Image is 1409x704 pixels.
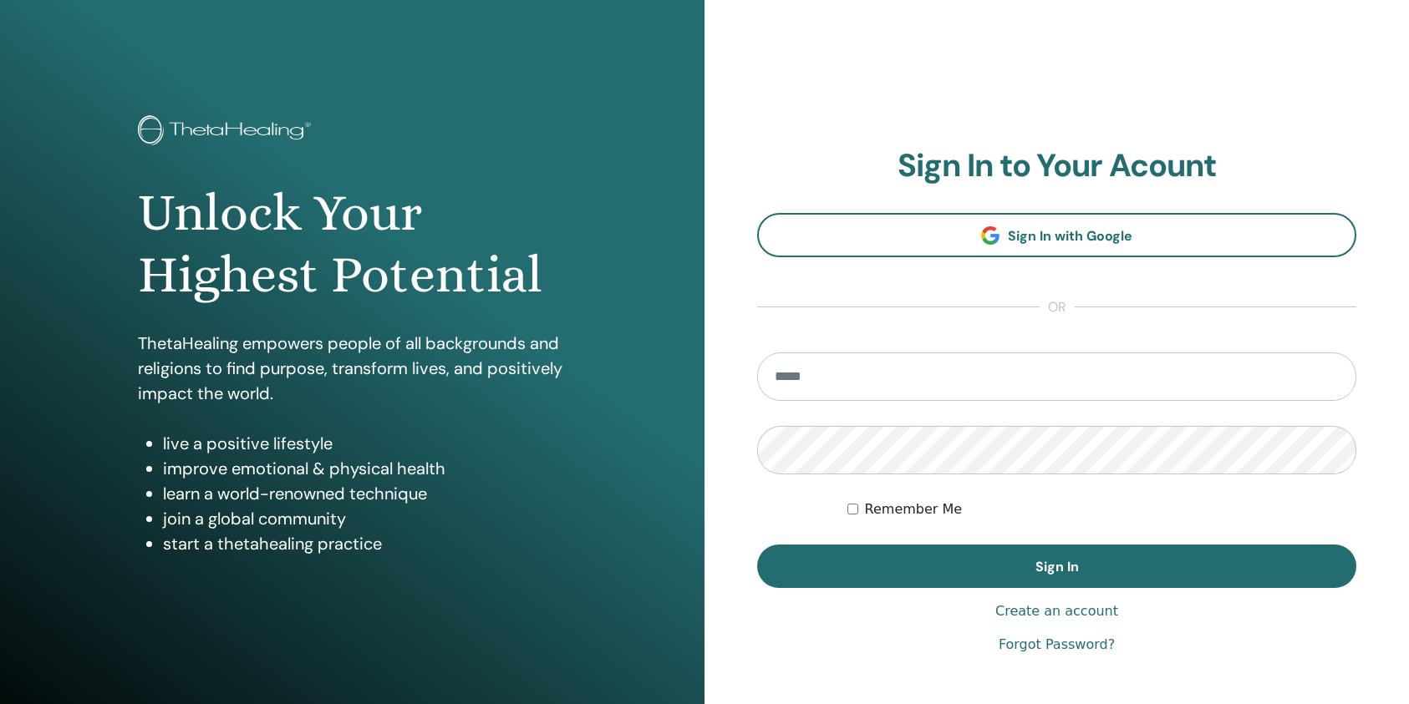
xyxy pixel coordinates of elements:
[757,544,1356,588] button: Sign In
[163,481,566,506] li: learn a world-renowned technique
[163,431,566,456] li: live a positive lifestyle
[847,499,1356,519] div: Keep me authenticated indefinitely or until I manually logout
[999,635,1115,655] a: Forgot Password?
[995,601,1118,621] a: Create an account
[163,456,566,481] li: improve emotional & physical health
[1008,227,1132,245] span: Sign In with Google
[163,506,566,531] li: join a global community
[138,331,566,406] p: ThetaHealing empowers people of all backgrounds and religions to find purpose, transform lives, a...
[1035,558,1079,575] span: Sign In
[865,499,963,519] label: Remember Me
[138,182,566,306] h1: Unlock Your Highest Potential
[757,147,1356,185] h2: Sign In to Your Acount
[1040,297,1075,317] span: or
[163,531,566,556] li: start a thetahealing practice
[757,213,1356,257] a: Sign In with Google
